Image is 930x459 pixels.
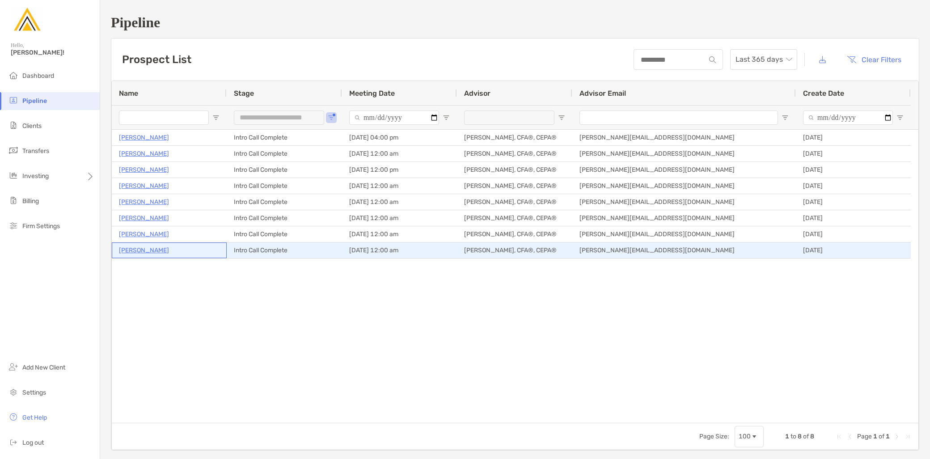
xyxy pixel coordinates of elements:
[328,114,335,121] button: Open Filter Menu
[342,130,457,145] div: [DATE] 04:00 pm
[893,433,900,440] div: Next Page
[227,242,342,258] div: Intro Call Complete
[119,89,138,98] span: Name
[22,147,49,155] span: Transfers
[119,110,209,125] input: Name Filter Input
[803,110,893,125] input: Create Date Filter Input
[342,146,457,161] div: [DATE] 12:00 am
[457,226,572,242] div: [PERSON_NAME], CFA®, CEPA®
[572,162,796,178] div: [PERSON_NAME][EMAIL_ADDRESS][DOMAIN_NAME]
[572,226,796,242] div: [PERSON_NAME][EMAIL_ADDRESS][DOMAIN_NAME]
[342,162,457,178] div: [DATE] 12:00 pm
[119,164,169,175] a: [PERSON_NAME]
[342,242,457,258] div: [DATE] 12:00 am
[896,114,904,121] button: Open Filter Menu
[8,195,19,206] img: billing icon
[8,412,19,422] img: get-help icon
[227,178,342,194] div: Intro Call Complete
[846,433,854,440] div: Previous Page
[11,4,43,36] img: Zoe Logo
[22,414,47,421] span: Get Help
[443,114,450,121] button: Open Filter Menu
[457,162,572,178] div: [PERSON_NAME], CFA®, CEPA®
[342,210,457,226] div: [DATE] 12:00 am
[119,245,169,256] a: [PERSON_NAME]
[119,229,169,240] a: [PERSON_NAME]
[840,50,908,69] button: Clear Filters
[8,387,19,397] img: settings icon
[111,14,919,31] h1: Pipeline
[457,242,572,258] div: [PERSON_NAME], CFA®, CEPA®
[8,70,19,81] img: dashboard icon
[572,194,796,210] div: [PERSON_NAME][EMAIL_ADDRESS][DOMAIN_NAME]
[227,146,342,161] div: Intro Call Complete
[227,130,342,145] div: Intro Call Complete
[796,242,911,258] div: [DATE]
[709,56,716,63] img: input icon
[464,89,490,98] span: Advisor
[579,89,626,98] span: Advisor Email
[119,132,169,143] a: [PERSON_NAME]
[8,437,19,447] img: logout icon
[227,210,342,226] div: Intro Call Complete
[457,130,572,145] div: [PERSON_NAME], CFA®, CEPA®
[579,110,778,125] input: Advisor Email Filter Input
[879,433,884,440] span: of
[227,162,342,178] div: Intro Call Complete
[796,146,911,161] div: [DATE]
[119,212,169,224] a: [PERSON_NAME]
[785,433,789,440] span: 1
[736,50,792,69] span: Last 365 days
[227,226,342,242] div: Intro Call Complete
[796,178,911,194] div: [DATE]
[22,72,54,80] span: Dashboard
[558,114,565,121] button: Open Filter Menu
[22,439,44,446] span: Log out
[886,433,890,440] span: 1
[8,95,19,106] img: pipeline icon
[857,433,872,440] span: Page
[699,433,729,440] div: Page Size:
[572,242,796,258] div: [PERSON_NAME][EMAIL_ADDRESS][DOMAIN_NAME]
[8,120,19,131] img: clients icon
[212,114,220,121] button: Open Filter Menu
[803,433,809,440] span: of
[342,194,457,210] div: [DATE] 12:00 am
[735,426,764,447] div: Page Size
[342,226,457,242] div: [DATE] 12:00 am
[572,178,796,194] div: [PERSON_NAME][EMAIL_ADDRESS][DOMAIN_NAME]
[22,97,47,105] span: Pipeline
[572,130,796,145] div: [PERSON_NAME][EMAIL_ADDRESS][DOMAIN_NAME]
[457,146,572,161] div: [PERSON_NAME], CFA®, CEPA®
[457,178,572,194] div: [PERSON_NAME], CFA®, CEPA®
[11,49,94,56] span: [PERSON_NAME]!
[8,170,19,181] img: investing icon
[798,433,802,440] span: 8
[227,194,342,210] div: Intro Call Complete
[904,433,911,440] div: Last Page
[349,110,439,125] input: Meeting Date Filter Input
[119,148,169,159] a: [PERSON_NAME]
[234,89,254,98] span: Stage
[796,226,911,242] div: [DATE]
[796,130,911,145] div: [DATE]
[22,197,39,205] span: Billing
[8,361,19,372] img: add_new_client icon
[457,210,572,226] div: [PERSON_NAME], CFA®, CEPA®
[22,122,42,130] span: Clients
[739,433,751,440] div: 100
[8,145,19,156] img: transfers icon
[810,433,814,440] span: 8
[122,53,191,66] h3: Prospect List
[119,196,169,208] a: [PERSON_NAME]
[22,364,65,371] span: Add New Client
[22,172,49,180] span: Investing
[119,180,169,191] a: [PERSON_NAME]
[457,194,572,210] div: [PERSON_NAME], CFA®, CEPA®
